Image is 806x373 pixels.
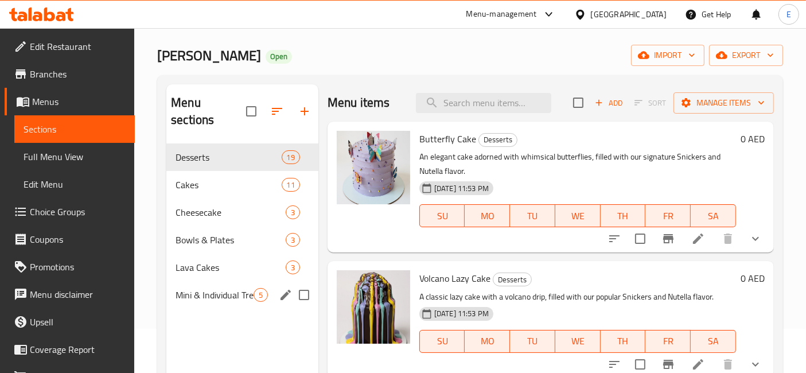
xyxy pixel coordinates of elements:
span: FR [650,333,686,349]
button: Add [590,94,627,112]
span: Sections [24,122,126,136]
div: items [282,178,300,192]
span: FR [650,208,686,224]
span: Menu disclaimer [30,287,126,301]
span: Open [266,52,292,61]
span: Add item [590,94,627,112]
h6: 0 AED [741,270,765,286]
button: Manage items [673,92,774,114]
button: SA [691,204,736,227]
span: Desserts [493,273,531,286]
button: Add section [291,98,318,125]
span: TU [515,333,551,349]
button: SA [691,330,736,353]
span: Select section [566,91,590,115]
span: Menus [32,95,126,108]
button: WE [555,204,601,227]
span: Cakes [176,178,281,192]
button: TU [510,204,555,227]
input: search [416,93,551,113]
span: Choice Groups [30,205,126,219]
div: items [286,261,300,274]
button: MO [465,330,510,353]
span: SU [425,333,461,349]
span: Lava Cakes [176,261,286,274]
div: Bowls & Plates3 [166,226,318,254]
span: Bowls & Plates [176,233,286,247]
span: Desserts [479,133,517,146]
span: MO [469,208,505,224]
span: SA [695,208,731,224]
span: Edit Menu [24,177,126,191]
svg: Show Choices [749,358,762,371]
nav: Menu sections [166,139,318,313]
button: edit [277,286,294,304]
h6: 0 AED [741,131,765,147]
span: Coverage Report [30,343,126,356]
span: E [786,8,791,21]
a: Sections [14,115,135,143]
svg: Show Choices [749,232,762,246]
button: WE [555,330,601,353]
button: TH [601,204,646,227]
button: MO [465,204,510,227]
span: Manage items [683,96,765,110]
a: Upsell [5,308,135,336]
span: Upsell [30,315,126,329]
a: Coverage Report [5,336,135,363]
span: Cheesecake [176,205,286,219]
span: Edit Restaurant [30,40,126,53]
span: WE [560,333,596,349]
a: Edit menu item [691,358,705,371]
span: Butterfly Cake [419,130,476,147]
span: Add [593,96,624,110]
span: export [718,48,774,63]
span: 3 [286,235,299,246]
span: Volcano Lazy Cake [419,270,490,287]
button: TH [601,330,646,353]
span: SU [425,208,461,224]
div: Lava Cakes3 [166,254,318,281]
div: items [282,150,300,164]
a: Edit Restaurant [5,33,135,60]
button: import [631,45,704,66]
a: Choice Groups [5,198,135,226]
a: Full Menu View [14,143,135,170]
span: WE [560,208,596,224]
button: SU [419,330,465,353]
p: A classic lazy cake with a volcano drip, filled with our popular Snickers and Nutella flavor. [419,290,736,304]
div: Desserts [493,273,532,286]
a: Edit menu item [691,232,705,246]
span: Coupons [30,232,126,246]
span: MO [469,333,505,349]
span: 19 [282,152,299,163]
div: Mini & Individual Treats5edit [166,281,318,309]
span: Promotions [30,260,126,274]
div: Open [266,50,292,64]
span: Sort sections [263,98,291,125]
span: SA [695,333,731,349]
button: delete [714,225,742,252]
a: Menu disclaimer [5,281,135,308]
span: Mini & Individual Treats [176,288,254,302]
a: Promotions [5,253,135,281]
button: FR [645,330,691,353]
span: 5 [254,290,267,301]
img: Butterfly Cake [337,131,410,204]
span: import [640,48,695,63]
div: items [286,233,300,247]
span: Desserts [176,150,281,164]
div: Menu-management [466,7,537,21]
button: sort-choices [601,225,628,252]
button: SU [419,204,465,227]
h2: Menu sections [171,94,246,129]
span: TH [605,208,641,224]
a: Edit Menu [14,170,135,198]
a: Menus [5,88,135,115]
span: 11 [282,180,299,191]
div: [GEOGRAPHIC_DATA] [591,8,667,21]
